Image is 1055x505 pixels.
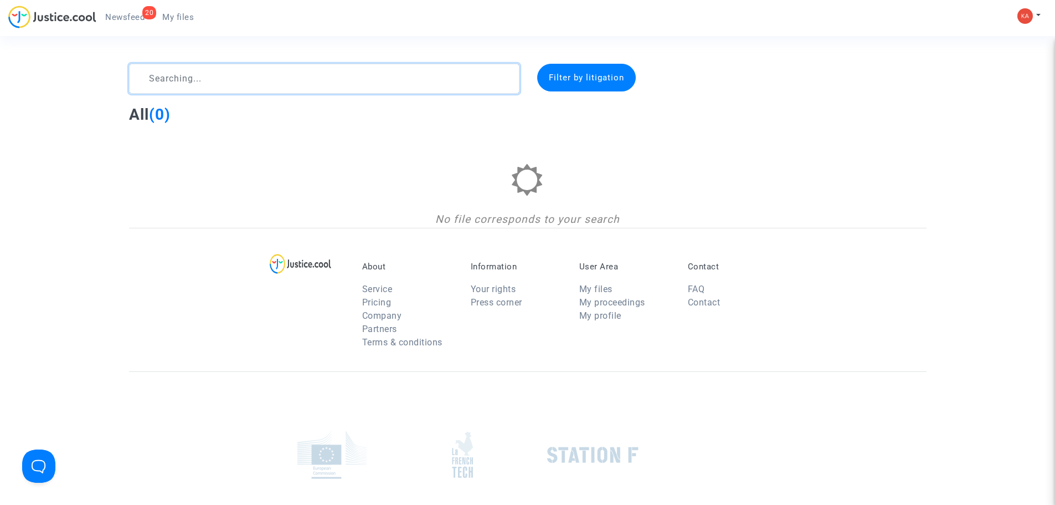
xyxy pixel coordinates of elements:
[105,12,145,22] span: Newsfeed
[362,297,392,308] a: Pricing
[362,324,397,334] a: Partners
[8,6,96,28] img: jc-logo.svg
[1017,8,1033,24] img: 5313a9924b78e7fbfe8fb7f85326e248
[270,254,331,274] img: logo-lg.svg
[149,105,171,124] span: (0)
[96,9,153,25] a: 20Newsfeed
[688,297,721,308] a: Contact
[362,310,402,321] a: Company
[129,212,927,228] div: No file corresponds to your search
[362,284,393,294] a: Service
[579,262,671,272] p: User Area
[153,9,203,25] a: My files
[688,284,705,294] a: FAQ
[452,431,473,478] img: french_tech.png
[471,262,563,272] p: Information
[362,262,454,272] p: About
[688,262,780,272] p: Contact
[547,447,639,463] img: stationf.png
[142,6,156,19] div: 20
[579,284,613,294] a: My files
[471,297,522,308] a: Press corner
[579,310,621,321] a: My profile
[362,337,442,348] a: Terms & conditions
[129,105,149,124] span: All
[471,284,516,294] a: Your rights
[549,73,624,83] span: Filter by litigation
[579,297,645,308] a: My proceedings
[22,450,55,483] iframe: Help Scout Beacon - Open
[297,431,367,479] img: europe_commision.png
[162,12,194,22] span: My files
